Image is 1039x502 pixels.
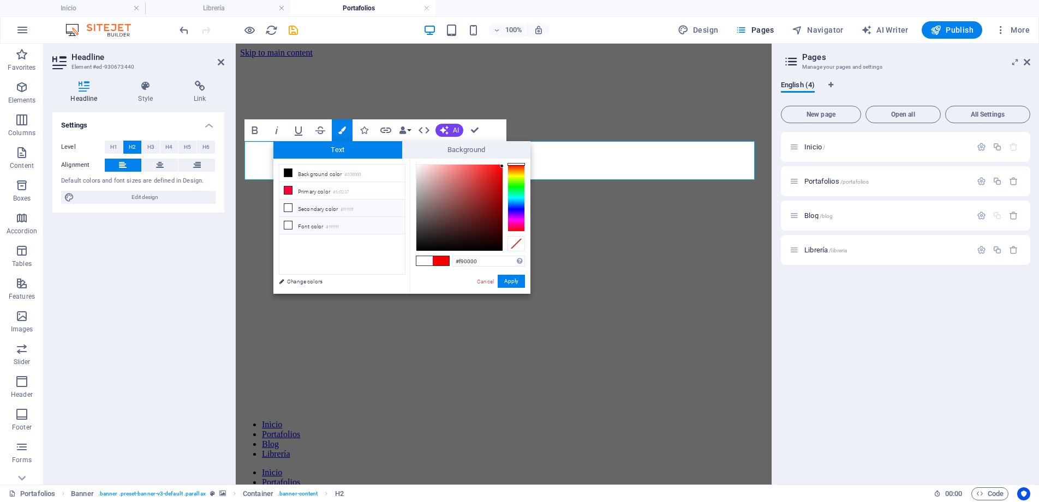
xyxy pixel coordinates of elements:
[243,487,273,500] span: Click to select. Double-click to edit
[279,217,405,234] li: Font color
[61,159,105,172] label: Alignment
[865,106,941,123] button: Open all
[8,63,35,72] p: Favorites
[870,111,936,118] span: Open all
[1009,142,1018,152] div: The startpage cannot be deleted
[123,141,141,154] button: H2
[8,129,35,137] p: Columns
[993,142,1002,152] div: Duplicate
[802,62,1008,72] h3: Manage your pages and settings
[787,21,848,39] button: Navigator
[177,23,190,37] button: undo
[433,256,449,265] span: #f90000
[1009,245,1018,255] div: Remove
[71,487,94,500] span: Click to select. Double-click to edit
[279,182,405,199] li: Primary color
[12,456,32,464] p: Forms
[287,24,300,37] i: Save (Ctrl+S)
[792,25,844,35] span: Navigator
[52,81,120,104] h4: Headline
[147,141,154,154] span: H3
[210,491,215,497] i: This element is a customizable preset
[202,141,210,154] span: H6
[286,23,300,37] button: save
[993,245,1002,255] div: Duplicate
[279,199,405,217] li: Secondary color
[288,119,309,141] button: Underline (Ctrl+U)
[265,24,278,37] i: Reload page
[861,25,909,35] span: AI Writer
[178,24,190,37] i: Undo: Change pages (Ctrl+Z)
[840,179,869,185] span: /portafolios
[823,144,825,150] span: /
[9,292,35,301] p: Features
[71,52,224,62] h2: Headline
[804,246,847,254] span: Click to open page
[375,119,396,141] button: Link
[476,277,495,286] a: Cancel
[857,21,913,39] button: AI Writer
[290,2,435,14] h4: Portafolios
[678,25,719,35] span: Design
[464,119,485,141] button: Confirm (Ctrl+⏎)
[178,141,196,154] button: H5
[820,213,833,219] span: /blog
[219,491,226,497] i: This element contains a background
[71,62,202,72] h3: Element #ed-930673440
[802,52,1030,62] h2: Pages
[184,141,191,154] span: H5
[14,358,31,366] p: Slider
[995,25,1030,35] span: More
[13,194,31,203] p: Boxes
[414,119,434,141] button: HTML
[278,487,318,500] span: . banner-content
[1017,487,1030,500] button: Usercentrics
[333,189,349,196] small: #fc0237
[273,141,402,159] span: Text
[332,119,353,141] button: Colors
[244,119,265,141] button: Bold (Ctrl+B)
[498,275,525,288] button: Apply
[197,141,215,154] button: H6
[7,227,37,235] p: Accordion
[781,78,815,94] span: English (4)
[976,487,1004,500] span: Code
[416,256,433,265] span: #ffffff
[781,106,861,123] button: New page
[52,112,224,132] h4: Settings
[804,177,869,185] span: Portafolios
[971,487,1008,500] button: Code
[176,81,224,104] h4: Link
[344,171,361,179] small: #000000
[10,161,34,170] p: Content
[781,81,1030,101] div: Language Tabs
[11,325,33,334] p: Images
[934,487,963,500] h6: Session time
[736,25,774,35] span: Pages
[279,165,405,182] li: Background color
[341,206,354,214] small: #ffffff
[105,141,123,154] button: H1
[435,124,463,137] button: AI
[505,23,523,37] h6: 100%
[12,259,32,268] p: Tables
[120,81,176,104] h4: Style
[63,23,145,37] img: Editor Logo
[8,96,36,105] p: Elements
[953,489,954,498] span: :
[673,21,723,39] button: Design
[801,246,971,253] div: Librería/libreria
[61,191,216,204] button: Edit design
[266,119,287,141] button: Italic (Ctrl+I)
[61,177,216,186] div: Default colors and font sizes are defined in Design.
[991,21,1034,39] button: More
[1009,177,1018,186] div: Remove
[534,25,544,35] i: On resize automatically adjust zoom level to fit chosen device.
[801,178,971,185] div: Portafolios/portafolios
[945,487,962,500] span: 00 00
[98,487,206,500] span: . banner .preset-banner-v3-default .parallax
[12,423,32,432] p: Footer
[507,236,525,251] div: Clear Color Selection
[922,21,982,39] button: Publish
[801,212,971,219] div: Blog/blog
